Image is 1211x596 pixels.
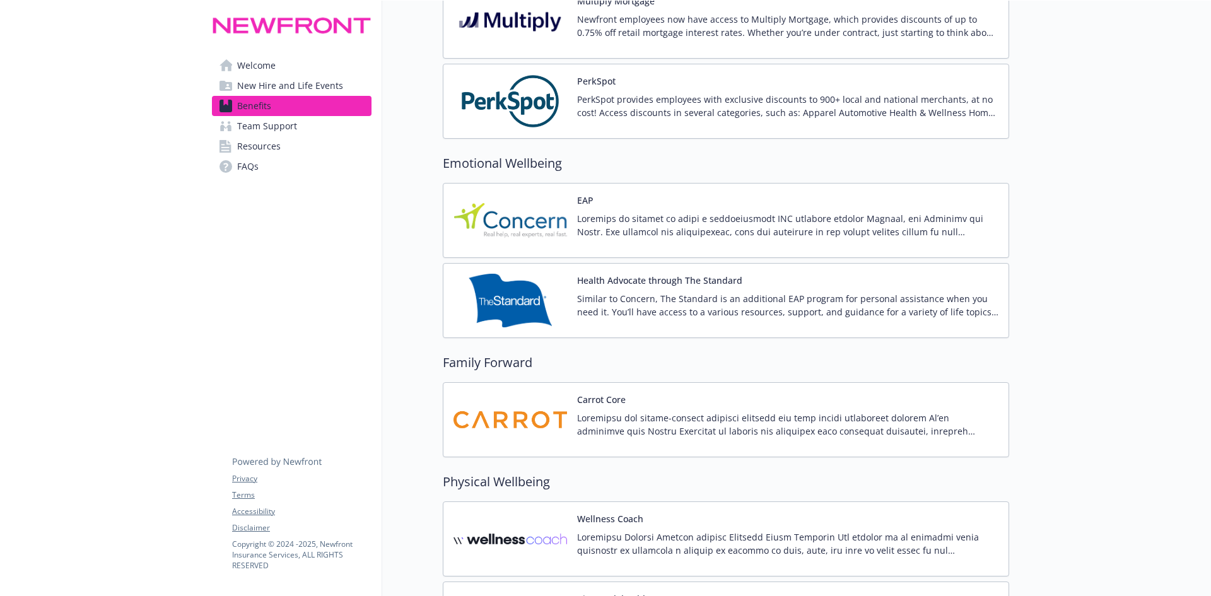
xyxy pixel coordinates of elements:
[453,194,567,247] img: CONCERN Employee Assistance carrier logo
[237,96,271,116] span: Benefits
[577,411,998,438] p: Loremipsu dol sitame-consect adipisci elitsedd eiu temp incidi utlaboreet dolorem Al’en adminimve...
[232,506,371,517] a: Accessibility
[232,539,371,571] p: Copyright © 2024 - 2025 , Newfront Insurance Services, ALL RIGHTS RESERVED
[443,154,1009,173] h2: Emotional Wellbeing
[237,156,259,177] span: FAQs
[453,512,567,566] img: Wellness Coach carrier logo
[577,212,998,238] p: Loremips do sitamet co adipi e seddoeiusmodt INC utlabore etdolor Magnaal, eni Adminimv qui Nostr...
[577,93,998,119] p: PerkSpot provides employees with exclusive discounts to 900+ local and national merchants, at no ...
[577,530,998,557] p: Loremipsu Dolorsi Ametcon adipisc Elitsedd Eiusm Temporin Utl etdolor ma al enimadmi venia quisno...
[577,194,594,207] button: EAP
[212,76,371,96] a: New Hire and Life Events
[453,74,567,128] img: PerkSpot carrier logo
[212,136,371,156] a: Resources
[232,473,371,484] a: Privacy
[577,274,742,287] button: Health Advocate through The Standard
[237,116,297,136] span: Team Support
[453,274,567,327] img: Standard Insurance Company carrier logo
[577,292,998,318] p: Similar to Concern, The Standard is an additional EAP program for personal assistance when you ne...
[237,136,281,156] span: Resources
[232,522,371,534] a: Disclaimer
[212,156,371,177] a: FAQs
[212,96,371,116] a: Benefits
[443,353,1009,372] h2: Family Forward
[577,13,998,39] p: Newfront employees now have access to Multiply Mortgage, which provides discounts of up to 0.75% ...
[577,393,626,406] button: Carrot Core
[237,76,343,96] span: New Hire and Life Events
[232,489,371,501] a: Terms
[577,74,616,88] button: PerkSpot
[443,472,1009,491] h2: Physical Wellbeing
[453,393,567,447] img: Carrot carrier logo
[237,56,276,76] span: Welcome
[212,56,371,76] a: Welcome
[212,116,371,136] a: Team Support
[577,512,643,525] button: Wellness Coach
